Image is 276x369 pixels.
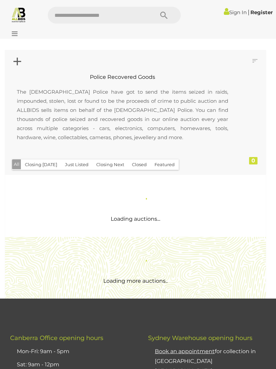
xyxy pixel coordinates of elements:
[61,159,93,170] button: Just Listed
[224,9,247,16] a: Sign In
[248,8,249,16] span: |
[10,334,103,342] span: Canberra Office opening hours
[111,216,160,222] span: Loading auctions...
[150,159,179,170] button: Featured
[250,9,273,16] a: Register
[10,81,235,149] p: The [DEMOGRAPHIC_DATA] Police have got to send the items seized in raids, impounded, stolen, lost...
[11,7,27,23] img: Allbids.com.au
[128,159,151,170] button: Closed
[15,345,131,358] li: Mon-Fri: 9am - 5pm
[21,159,61,170] button: Closing [DATE]
[148,334,252,342] span: Sydney Warehouse opening hours
[147,7,181,24] button: Search
[249,157,257,164] div: 0
[12,159,21,169] button: All
[103,278,168,284] span: Loading more auctions..
[92,159,128,170] button: Closing Next
[155,348,215,355] u: Book an appointment
[10,74,235,80] h2: Police Recovered Goods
